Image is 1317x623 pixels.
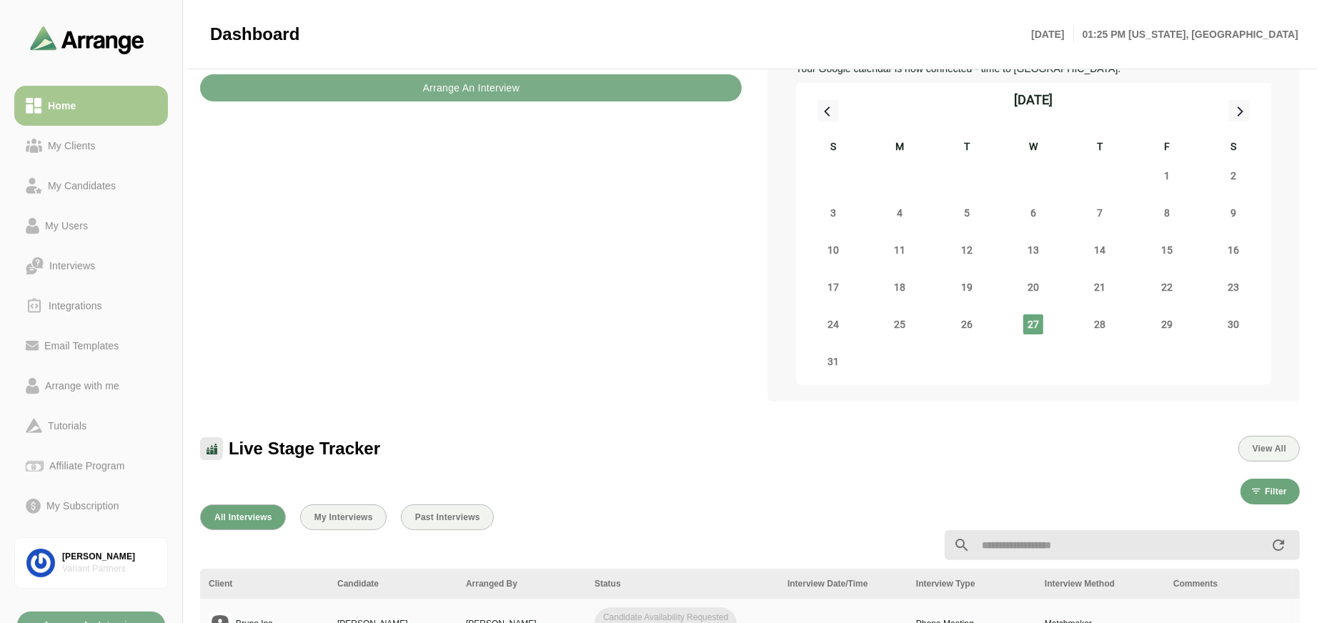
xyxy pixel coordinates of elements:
[933,139,1000,157] div: T
[823,203,843,223] span: Sunday, August 3, 2025
[314,512,373,522] span: My Interviews
[14,366,168,406] a: Arrange with me
[466,577,577,590] div: Arranged By
[957,314,977,334] span: Tuesday, August 26, 2025
[210,24,299,45] span: Dashboard
[890,203,910,223] span: Monday, August 4, 2025
[39,377,125,394] div: Arrange with me
[1023,314,1043,334] span: Wednesday, August 27, 2025
[1223,203,1243,223] span: Saturday, August 9, 2025
[916,577,1028,590] div: Interview Type
[41,497,125,514] div: My Subscription
[42,137,101,154] div: My Clients
[1241,479,1300,504] button: Filter
[14,86,168,126] a: Home
[890,277,910,297] span: Monday, August 18, 2025
[337,577,449,590] div: Candidate
[30,26,144,54] img: arrangeai-name-small-logo.4d2b8aee.svg
[1045,577,1156,590] div: Interview Method
[1023,277,1043,297] span: Wednesday, August 20, 2025
[14,206,168,246] a: My Users
[1000,139,1067,157] div: W
[42,417,92,434] div: Tutorials
[1023,203,1043,223] span: Wednesday, August 6, 2025
[823,240,843,260] span: Sunday, August 10, 2025
[14,486,168,526] a: My Subscription
[1090,277,1110,297] span: Thursday, August 21, 2025
[1157,277,1177,297] span: Friday, August 22, 2025
[1090,314,1110,334] span: Thursday, August 28, 2025
[1264,487,1287,497] span: Filter
[1157,203,1177,223] span: Friday, August 8, 2025
[867,139,933,157] div: M
[14,166,168,206] a: My Candidates
[300,504,387,530] button: My Interviews
[1157,240,1177,260] span: Friday, August 15, 2025
[1238,436,1300,462] button: View All
[14,286,168,326] a: Integrations
[422,74,520,101] b: Arrange An Interview
[14,126,168,166] a: My Clients
[957,203,977,223] span: Tuesday, August 5, 2025
[14,446,168,486] a: Affiliate Program
[44,257,101,274] div: Interviews
[39,217,94,234] div: My Users
[200,504,286,530] button: All Interviews
[1270,537,1287,554] i: appended action
[42,177,121,194] div: My Candidates
[14,326,168,366] a: Email Templates
[1023,240,1043,260] span: Wednesday, August 13, 2025
[1074,26,1298,43] p: 01:25 PM [US_STATE], [GEOGRAPHIC_DATA]
[595,577,770,590] div: Status
[823,352,843,372] span: Sunday, August 31, 2025
[1090,240,1110,260] span: Thursday, August 14, 2025
[1157,166,1177,186] span: Friday, August 1, 2025
[1223,166,1243,186] span: Saturday, August 2, 2025
[401,504,494,530] button: Past Interviews
[43,297,108,314] div: Integrations
[1252,444,1286,454] span: View All
[209,577,320,590] div: Client
[957,277,977,297] span: Tuesday, August 19, 2025
[62,551,156,563] div: [PERSON_NAME]
[1201,139,1267,157] div: S
[957,240,977,260] span: Tuesday, August 12, 2025
[1157,314,1177,334] span: Friday, August 29, 2025
[1173,577,1285,590] div: Comments
[787,577,899,590] div: Interview Date/Time
[1133,139,1200,157] div: F
[1223,240,1243,260] span: Saturday, August 16, 2025
[890,314,910,334] span: Monday, August 25, 2025
[823,277,843,297] span: Sunday, August 17, 2025
[1014,90,1053,110] div: [DATE]
[800,139,867,157] div: S
[44,457,130,474] div: Affiliate Program
[1067,139,1133,157] div: T
[14,537,168,589] a: [PERSON_NAME]Variant Partners
[890,240,910,260] span: Monday, August 11, 2025
[229,438,380,459] span: Live Stage Tracker
[823,314,843,334] span: Sunday, August 24, 2025
[39,337,124,354] div: Email Templates
[1223,277,1243,297] span: Saturday, August 23, 2025
[62,563,156,575] div: Variant Partners
[200,74,742,101] button: Arrange An Interview
[214,512,272,522] span: All Interviews
[42,97,81,114] div: Home
[14,406,168,446] a: Tutorials
[1031,26,1073,43] p: [DATE]
[414,512,480,522] span: Past Interviews
[14,246,168,286] a: Interviews
[1090,203,1110,223] span: Thursday, August 7, 2025
[1223,314,1243,334] span: Saturday, August 30, 2025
